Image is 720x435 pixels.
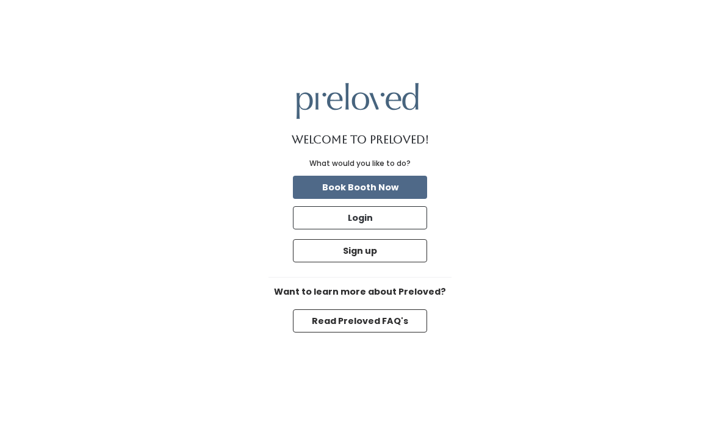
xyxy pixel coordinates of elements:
a: Sign up [290,237,430,265]
button: Book Booth Now [293,176,427,199]
button: Login [293,206,427,229]
h1: Welcome to Preloved! [292,134,429,146]
button: Read Preloved FAQ's [293,309,427,333]
button: Sign up [293,239,427,262]
div: What would you like to do? [309,158,411,169]
a: Login [290,204,430,232]
img: preloved logo [297,83,419,119]
h6: Want to learn more about Preloved? [268,287,452,297]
